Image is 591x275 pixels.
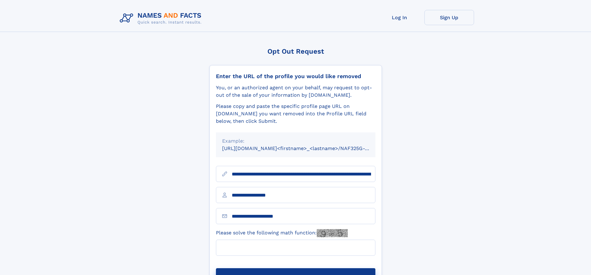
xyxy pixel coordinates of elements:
div: You, or an authorized agent on your behalf, may request to opt-out of the sale of your informatio... [216,84,375,99]
img: Logo Names and Facts [117,10,207,27]
a: Log In [375,10,424,25]
div: Please copy and paste the specific profile page URL on [DOMAIN_NAME] you want removed into the Pr... [216,103,375,125]
div: Opt Out Request [209,47,382,55]
a: Sign Up [424,10,474,25]
div: Example: [222,137,369,145]
small: [URL][DOMAIN_NAME]<firstname>_<lastname>/NAF325G-xxxxxxxx [222,145,387,151]
label: Please solve the following math function: [216,229,348,237]
div: Enter the URL of the profile you would like removed [216,73,375,80]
